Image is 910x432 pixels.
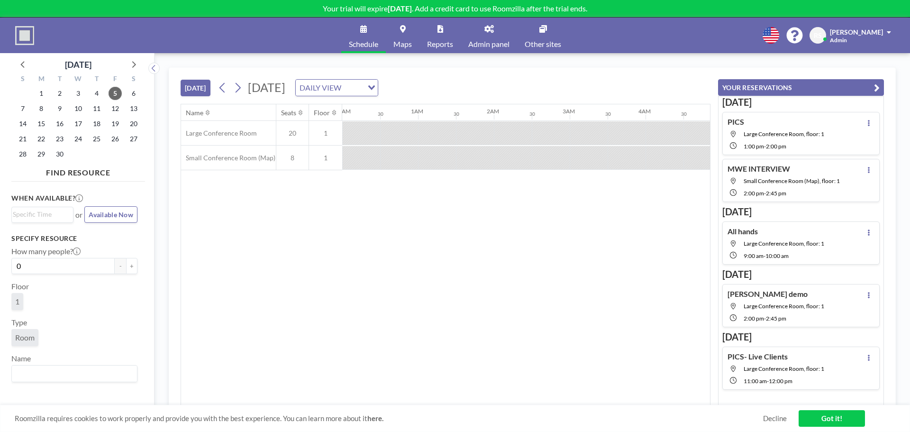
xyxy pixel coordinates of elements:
span: 2:45 PM [766,190,786,197]
div: 30 [605,111,611,117]
span: Friday, September 5, 2025 [109,87,122,100]
div: 1AM [411,108,423,115]
span: Friday, September 19, 2025 [109,117,122,130]
button: Available Now [84,206,137,223]
input: Search for option [344,82,362,94]
span: 2:45 PM [766,315,786,322]
h3: Specify resource [11,234,137,243]
h4: All hands [728,227,758,236]
span: Saturday, September 6, 2025 [127,87,140,100]
span: 1 [309,154,342,162]
span: [DATE] [248,80,285,94]
span: Admin panel [468,40,510,48]
span: Room [15,333,35,342]
div: 30 [681,111,687,117]
a: here. [367,414,383,423]
img: organization-logo [15,26,34,45]
span: 9:00 AM [744,252,764,259]
span: Saturday, September 27, 2025 [127,132,140,146]
span: 11:00 AM [744,377,767,385]
a: Maps [386,18,419,53]
span: Thursday, September 25, 2025 [90,132,103,146]
a: Other sites [517,18,569,53]
label: Type [11,318,27,327]
div: 2AM [487,108,499,115]
span: - [764,252,765,259]
div: M [32,74,51,86]
div: 3AM [563,108,575,115]
div: S [124,74,143,86]
span: Sunday, September 21, 2025 [16,132,29,146]
div: T [87,74,106,86]
span: 2:00 PM [766,143,786,150]
span: Thursday, September 11, 2025 [90,102,103,115]
span: 20 [276,129,309,138]
button: + [126,258,137,274]
div: Seats [281,109,296,117]
span: DAILY VIEW [298,82,343,94]
span: Large Conference Room, floor: 1 [744,303,824,310]
a: Got it! [799,410,865,427]
button: - [115,258,126,274]
span: Small Conference Room (Map) [181,154,275,162]
span: 10:00 AM [765,252,789,259]
input: Search for option [13,368,132,380]
a: Reports [419,18,461,53]
div: 4AM [638,108,651,115]
h4: PICS- Live Clients [728,352,788,361]
a: Admin panel [461,18,517,53]
span: Monday, September 22, 2025 [35,132,48,146]
div: 30 [454,111,459,117]
div: Floor [314,109,330,117]
b: [DATE] [388,4,412,13]
label: How many people? [11,247,81,256]
span: Thursday, September 4, 2025 [90,87,103,100]
span: Sunday, September 14, 2025 [16,117,29,130]
span: Admin [830,37,847,44]
span: - [764,315,766,322]
h4: PICS [728,117,744,127]
span: Schedule [349,40,378,48]
span: Saturday, September 20, 2025 [127,117,140,130]
div: 30 [529,111,535,117]
div: 12AM [335,108,351,115]
a: Decline [763,414,787,423]
span: [PERSON_NAME] [830,28,883,36]
span: 2:00 PM [744,315,764,322]
span: Large Conference Room, floor: 1 [744,240,824,247]
span: Roomzilla requires cookies to work properly and provide you with the best experience. You can lea... [15,414,763,423]
div: Search for option [296,80,378,96]
span: Large Conference Room [181,129,257,138]
span: Large Conference Room, floor: 1 [744,130,824,138]
span: Large Conference Room, floor: 1 [744,365,824,372]
h3: [DATE] [722,96,880,108]
span: Monday, September 8, 2025 [35,102,48,115]
span: - [767,377,769,385]
span: 8 [276,154,309,162]
h4: FIND RESOURCE [11,164,145,177]
span: or [75,210,82,220]
span: 2:00 PM [744,190,764,197]
input: Search for option [13,209,68,220]
h3: [DATE] [722,268,880,280]
span: Tuesday, September 2, 2025 [53,87,66,100]
div: 30 [378,111,383,117]
span: Friday, September 12, 2025 [109,102,122,115]
span: - [764,190,766,197]
div: T [51,74,69,86]
span: Wednesday, September 10, 2025 [72,102,85,115]
div: F [106,74,124,86]
span: Thursday, September 18, 2025 [90,117,103,130]
span: Tuesday, September 9, 2025 [53,102,66,115]
span: Tuesday, September 30, 2025 [53,147,66,161]
span: 1:00 PM [744,143,764,150]
div: [DATE] [65,58,91,71]
h4: [PERSON_NAME] demo [728,289,808,299]
span: Wednesday, September 17, 2025 [72,117,85,130]
div: Search for option [12,207,73,221]
h4: MWE INTERVIEW [728,164,790,174]
div: S [14,74,32,86]
span: Saturday, September 13, 2025 [127,102,140,115]
span: Wednesday, September 3, 2025 [72,87,85,100]
span: Available Now [89,211,133,219]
